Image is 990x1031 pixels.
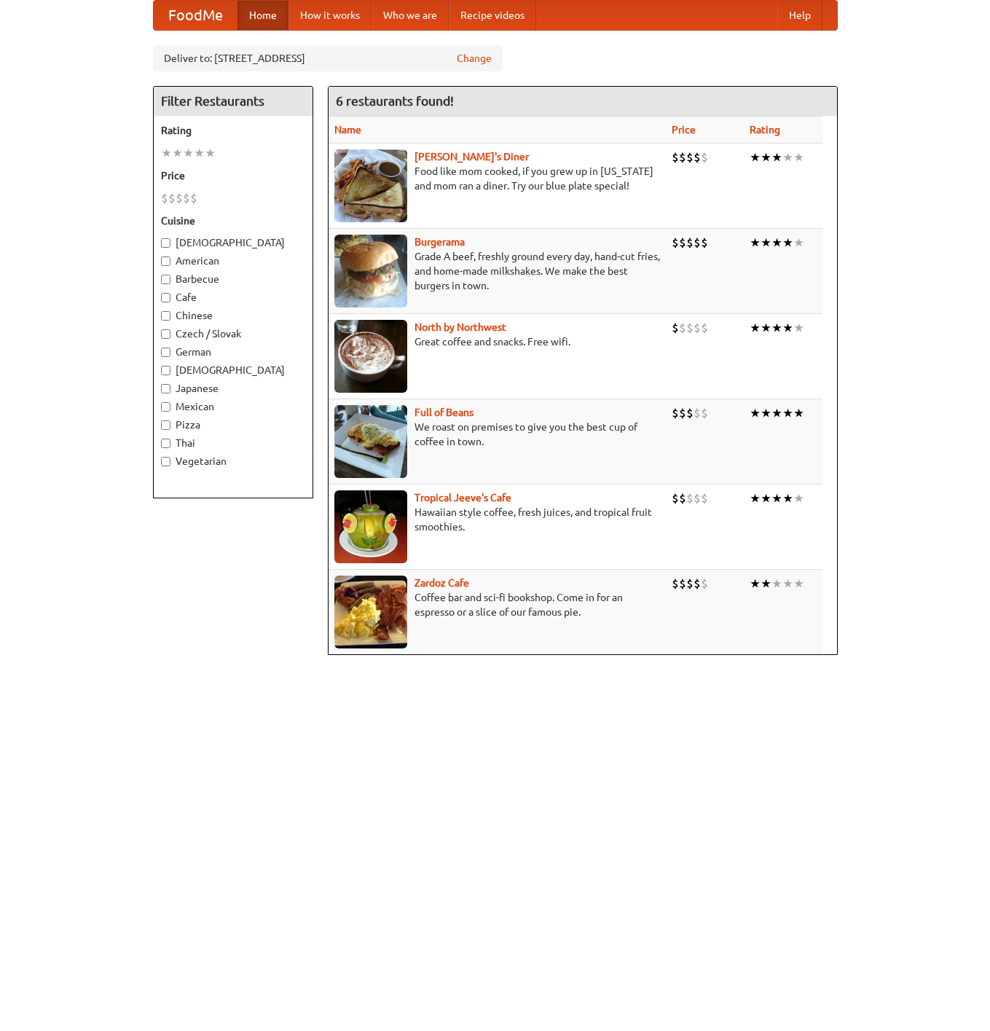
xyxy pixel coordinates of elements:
[672,149,679,165] li: $
[701,235,708,251] li: $
[782,490,793,506] li: ★
[161,168,305,183] h5: Price
[161,311,170,321] input: Chinese
[694,235,701,251] li: $
[161,329,170,339] input: Czech / Slovak
[694,576,701,592] li: $
[686,149,694,165] li: $
[415,236,465,248] b: Burgerama
[679,149,686,165] li: $
[334,249,660,293] p: Grade A beef, freshly ground every day, hand-cut fries, and home-made milkshakes. We make the bes...
[205,145,216,161] li: ★
[176,190,183,206] li: $
[161,290,305,305] label: Cafe
[334,124,361,136] a: Name
[750,490,761,506] li: ★
[793,320,804,336] li: ★
[161,439,170,448] input: Thai
[168,190,176,206] li: $
[161,457,170,466] input: Vegetarian
[701,405,708,421] li: $
[782,235,793,251] li: ★
[161,345,305,359] label: German
[686,490,694,506] li: $
[161,308,305,323] label: Chinese
[334,576,407,648] img: zardoz.jpg
[750,320,761,336] li: ★
[782,320,793,336] li: ★
[750,576,761,592] li: ★
[782,149,793,165] li: ★
[161,384,170,393] input: Japanese
[750,235,761,251] li: ★
[686,320,694,336] li: $
[334,405,407,478] img: beans.jpg
[334,334,660,349] p: Great coffee and snacks. Free wifi.
[334,235,407,307] img: burgerama.jpg
[161,348,170,357] input: German
[190,190,197,206] li: $
[161,190,168,206] li: $
[686,576,694,592] li: $
[153,45,503,71] div: Deliver to: [STREET_ADDRESS]
[334,420,660,449] p: We roast on premises to give you the best cup of coffee in town.
[415,151,529,162] a: [PERSON_NAME]'s Diner
[750,124,780,136] a: Rating
[694,405,701,421] li: $
[771,320,782,336] li: ★
[672,124,696,136] a: Price
[679,320,686,336] li: $
[701,576,708,592] li: $
[161,363,305,377] label: [DEMOGRAPHIC_DATA]
[672,320,679,336] li: $
[334,320,407,393] img: north.jpg
[415,321,506,333] a: North by Northwest
[334,590,660,619] p: Coffee bar and sci-fi bookshop. Come in for an espresso or a slice of our famous pie.
[334,490,407,563] img: jeeves.jpg
[793,235,804,251] li: ★
[161,420,170,430] input: Pizza
[793,149,804,165] li: ★
[154,87,313,116] h4: Filter Restaurants
[686,405,694,421] li: $
[334,505,660,534] p: Hawaiian style coffee, fresh juices, and tropical fruit smoothies.
[237,1,288,30] a: Home
[679,490,686,506] li: $
[161,213,305,228] h5: Cuisine
[194,145,205,161] li: ★
[161,254,305,268] label: American
[771,149,782,165] li: ★
[154,1,237,30] a: FoodMe
[694,320,701,336] li: $
[750,405,761,421] li: ★
[161,293,170,302] input: Cafe
[161,145,172,161] li: ★
[672,235,679,251] li: $
[334,164,660,193] p: Food like mom cooked, if you grew up in [US_STATE] and mom ran a diner. Try our blue plate special!
[415,577,469,589] a: Zardoz Cafe
[161,275,170,284] input: Barbecue
[183,145,194,161] li: ★
[672,405,679,421] li: $
[336,94,454,108] ng-pluralize: 6 restaurants found!
[161,123,305,138] h5: Rating
[457,51,492,66] a: Change
[672,490,679,506] li: $
[161,366,170,375] input: [DEMOGRAPHIC_DATA]
[161,272,305,286] label: Barbecue
[161,238,170,248] input: [DEMOGRAPHIC_DATA]
[782,576,793,592] li: ★
[694,490,701,506] li: $
[679,235,686,251] li: $
[679,576,686,592] li: $
[701,490,708,506] li: $
[771,235,782,251] li: ★
[761,576,771,592] li: ★
[415,407,474,418] a: Full of Beans
[161,454,305,469] label: Vegetarian
[161,399,305,414] label: Mexican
